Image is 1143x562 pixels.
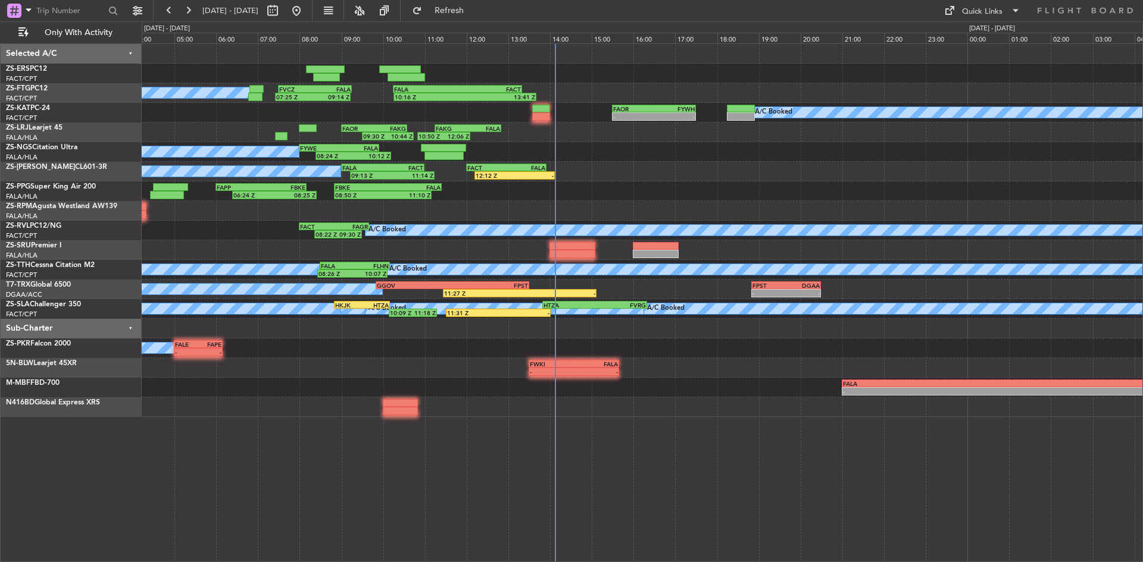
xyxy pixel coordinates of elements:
[752,290,786,297] div: -
[6,203,117,210] a: ZS-RPMAgusta Westland AW139
[6,192,38,201] a: FALA/HLA
[843,380,1056,387] div: FALA
[6,203,32,210] span: ZS-RPM
[6,310,37,319] a: FACT/CPT
[6,340,30,347] span: ZS-PKR
[465,93,535,101] div: 13:41 Z
[318,270,352,277] div: 08:26 Z
[801,33,842,43] div: 20:00
[452,282,528,289] div: FPST
[299,33,341,43] div: 08:00
[752,282,786,289] div: FPST
[786,282,820,289] div: DGAA
[6,105,50,112] a: ZS-KATPC-24
[6,360,33,367] span: 5N-BLW
[843,388,1056,395] div: -
[444,133,470,140] div: 12:06 Z
[395,93,465,101] div: 10:16 Z
[313,93,349,101] div: 09:14 Z
[6,360,77,367] a: 5N-BLWLearjet 45XR
[6,65,47,73] a: ZS-ERSPC12
[6,379,60,387] a: M-MBFFBD-700
[374,125,406,132] div: FAKG
[544,302,595,309] div: HTZA
[6,212,38,221] a: FALA/HLA
[6,340,71,347] a: ZS-PKRFalcon 2000
[508,33,550,43] div: 13:00
[6,271,37,280] a: FACT/CPT
[6,133,38,142] a: FALA/HLA
[926,33,967,43] div: 23:00
[595,302,646,309] div: FVRG
[592,33,633,43] div: 15:00
[6,262,95,269] a: ZS-TTHCessna Citation M2
[202,5,258,16] span: [DATE] - [DATE]
[6,301,30,308] span: ZS-SLA
[506,164,545,171] div: FALA
[6,281,30,288] span: T7-TRX
[368,300,406,318] div: A/C Booked
[755,103,792,121] div: A/C Booked
[407,1,478,20] button: Refresh
[175,341,198,348] div: FALE
[436,125,468,132] div: FAKG
[217,184,261,191] div: FAPP
[6,74,37,83] a: FACT/CPT
[300,223,334,230] div: FACT
[390,309,413,316] div: 10:09 Z
[216,33,258,43] div: 06:00
[342,33,383,43] div: 09:00
[967,33,1009,43] div: 00:00
[467,33,508,43] div: 12:00
[198,341,221,348] div: FAPE
[457,86,520,93] div: FACT
[315,86,351,93] div: FALA
[363,133,388,140] div: 09:30 Z
[1051,33,1092,43] div: 02:00
[1009,33,1051,43] div: 01:00
[574,360,618,368] div: FALA
[654,105,695,112] div: FYWH
[6,231,37,240] a: FACT/CPT
[6,65,30,73] span: ZS-ERS
[6,144,77,151] a: ZS-NGSCitation Ultra
[368,221,406,239] div: A/C Booked
[6,94,37,103] a: FACT/CPT
[6,222,30,230] span: ZS-RVL
[6,183,96,190] a: ZS-PPGSuper King Air 200
[786,290,820,297] div: -
[389,260,427,278] div: A/C Booked
[198,348,221,356] div: -
[6,124,63,131] a: ZS-LRJLearjet 45
[6,262,30,269] span: ZS-TTH
[574,368,618,375] div: -
[276,93,313,101] div: 07:25 Z
[6,281,71,288] a: T7-TRXGlobal 6500
[6,183,30,190] span: ZS-PPG
[351,172,392,179] div: 09:13 Z
[969,24,1015,34] div: [DATE] - [DATE]
[6,290,42,299] a: DGAA/ACC
[413,309,436,316] div: 11:18 Z
[425,33,467,43] div: 11:00
[394,86,457,93] div: FALA
[144,24,190,34] div: [DATE] - [DATE]
[354,152,390,159] div: 10:12 Z
[6,222,61,230] a: ZS-RVLPC12/NG
[419,133,444,140] div: 10:50 Z
[334,223,368,230] div: FAGR
[6,164,75,171] span: ZS-[PERSON_NAME]
[317,152,353,159] div: 08:24 Z
[550,33,592,43] div: 14:00
[274,191,316,199] div: 08:25 Z
[300,145,339,152] div: FYWE
[530,360,574,368] div: FWKI
[175,348,198,356] div: -
[675,33,717,43] div: 17:00
[6,164,107,171] a: ZS-[PERSON_NAME]CL601-3R
[339,145,378,152] div: FALA
[467,164,506,171] div: FACT
[468,125,500,132] div: FALA
[13,23,129,42] button: Only With Activity
[444,290,520,297] div: 11:27 Z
